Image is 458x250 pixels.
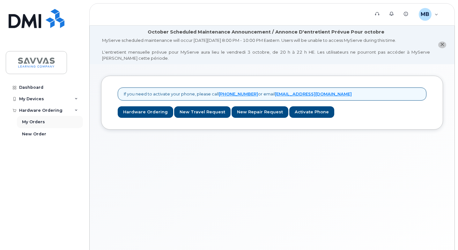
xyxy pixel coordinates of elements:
[174,106,231,118] a: New Travel Request
[118,106,173,118] a: Hardware Ordering
[289,106,334,118] a: Activate Phone
[148,29,384,35] div: October Scheduled Maintenance Announcement / Annonce D'entretient Prévue Pour octobre
[438,42,446,48] button: close notification
[232,106,288,118] a: New Repair Request
[102,37,430,61] div: MyServe scheduled maintenance will occur [DATE][DATE] 8:00 PM - 10:00 PM Eastern. Users will be u...
[124,91,352,97] p: If you need to activate your phone, please call or email
[219,91,258,96] a: [PHONE_NUMBER]
[430,222,453,245] iframe: Messenger Launcher
[275,91,352,96] a: [EMAIL_ADDRESS][DOMAIN_NAME]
